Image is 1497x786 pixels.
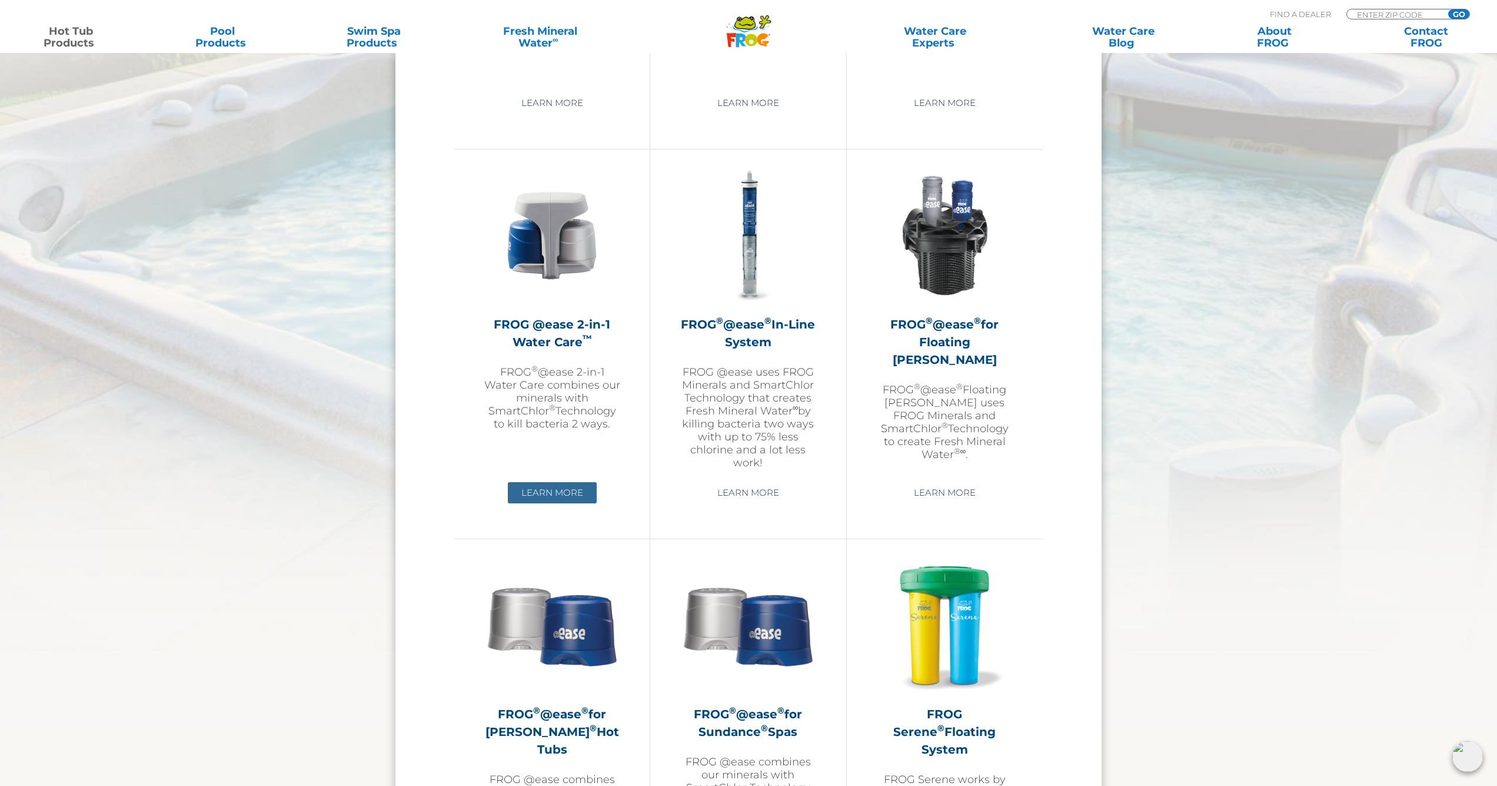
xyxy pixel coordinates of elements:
[164,25,281,49] a: PoolProducts
[839,25,1031,49] a: Water CareExperts
[484,366,620,430] p: FROG @ease 2-in-1 Water Care combines our minerals with SmartChlor Technology to kill bacteria 2 ...
[484,705,620,758] h2: FROG @ease for [PERSON_NAME] Hot Tubs
[704,482,793,503] a: Learn More
[937,722,944,734] sup: ®
[761,722,768,734] sup: ®
[1452,741,1483,772] img: openIcon
[680,366,816,469] p: FROG @ease uses FROG Minerals and SmartChlor Technology that creates Fresh Mineral Water by killi...
[508,482,597,503] a: Learn More
[553,35,558,44] sup: ∞
[876,705,1013,758] h2: FROG Serene Floating System
[876,167,1013,304] img: InLineWeir_Front_High_inserting-v2-300x300.png
[704,92,793,114] a: Learn More
[1448,9,1469,19] input: GO
[876,316,1013,369] h2: FROG @ease for Floating [PERSON_NAME]
[484,557,620,694] img: Sundance-cartridges-2-300x300.png
[12,25,129,49] a: Hot TubProducts
[777,705,784,716] sup: ®
[315,25,433,49] a: Swim SpaProducts
[680,167,816,473] a: FROG®@ease®In-Line SystemFROG @ease uses FROG Minerals and SmartChlor Technology that creates Fre...
[876,557,1013,694] img: hot-tub-product-serene-floater-300x300.png
[914,382,920,391] sup: ®
[590,722,597,734] sup: ®
[1270,9,1331,19] p: Find A Dealer
[531,364,538,373] sup: ®
[926,315,933,326] sup: ®
[954,446,960,456] sup: ®
[764,315,771,326] sup: ®
[680,557,816,694] img: Sundance-cartridges-2-300x300.png
[1356,9,1435,19] input: Zip Code Form
[484,167,620,473] a: FROG @ease 2-in-1 Water Care™FROG®@ease 2-in-1 Water Care combines our minerals with SmartChlor®T...
[900,482,989,503] a: Learn More
[942,420,948,430] sup: ®
[960,446,966,456] sup: ∞
[793,403,799,412] sup: ∞
[1064,25,1182,49] a: Water CareBlog
[974,315,981,326] sup: ®
[508,92,597,114] a: Learn More
[484,316,620,351] h2: FROG @ease 2-in-1 Water Care
[484,167,620,304] img: @ease-2-in-1-Holder-v2-300x300.png
[680,316,816,351] h2: FROG @ease In-Line System
[1216,25,1333,49] a: AboutFROG
[876,383,1013,461] p: FROG @ease Floating [PERSON_NAME] uses FROG Minerals and SmartChlor Technology to create Fresh Mi...
[1368,25,1485,49] a: ContactFROG
[680,705,816,741] h2: FROG @ease for Sundance Spas
[583,333,592,344] sup: ™
[533,705,540,716] sup: ®
[876,167,1013,473] a: FROG®@ease®for Floating [PERSON_NAME]FROG®@ease®Floating [PERSON_NAME] uses FROG Minerals and Sma...
[716,315,723,326] sup: ®
[549,403,555,412] sup: ®
[467,25,614,49] a: Fresh MineralWater∞
[680,167,816,304] img: inline-system-300x300.png
[900,92,989,114] a: Learn More
[956,382,963,391] sup: ®
[729,705,736,716] sup: ®
[581,705,588,716] sup: ®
